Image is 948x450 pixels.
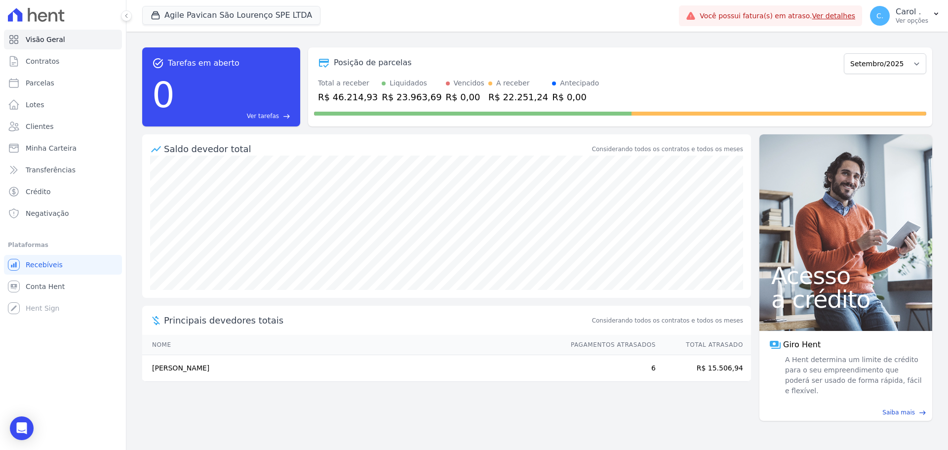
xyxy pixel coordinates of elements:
div: R$ 0,00 [446,90,484,104]
button: Agile Pavican São Lourenço SPE LTDA [142,6,320,25]
a: Negativação [4,204,122,223]
span: task_alt [152,57,164,69]
a: Ver tarefas east [179,112,290,121]
a: Crédito [4,182,122,202]
div: Open Intercom Messenger [10,416,34,440]
div: Saldo devedor total [164,142,590,156]
span: Você possui fatura(s) em atraso. [700,11,855,21]
td: 6 [561,355,656,382]
a: Ver detalhes [812,12,855,20]
div: Plataformas [8,239,118,251]
a: Contratos [4,51,122,71]
span: east [283,113,290,120]
span: Recebíveis [26,260,63,270]
a: Saiba mais east [765,408,926,417]
div: R$ 22.251,24 [488,90,548,104]
span: Ver tarefas [247,112,279,121]
span: Principais devedores totais [164,314,590,327]
span: Negativação [26,208,69,218]
div: R$ 23.963,69 [382,90,441,104]
td: [PERSON_NAME] [142,355,561,382]
span: a crédito [771,287,920,311]
a: Clientes [4,117,122,136]
button: C. Carol . Ver opções [862,2,948,30]
span: Parcelas [26,78,54,88]
th: Pagamentos Atrasados [561,335,656,355]
div: 0 [152,69,175,121]
p: Ver opções [896,17,928,25]
span: Conta Hent [26,282,65,291]
span: C. [876,12,883,19]
p: Carol . [896,7,928,17]
span: Transferências [26,165,76,175]
span: Acesso [771,264,920,287]
span: Giro Hent [783,339,821,351]
div: Antecipado [560,78,599,88]
span: Crédito [26,187,51,197]
span: Minha Carteira [26,143,77,153]
th: Total Atrasado [656,335,751,355]
div: A receber [496,78,530,88]
a: Conta Hent [4,277,122,296]
span: east [919,409,926,416]
td: R$ 15.506,94 [656,355,751,382]
div: R$ 0,00 [552,90,599,104]
span: Clientes [26,122,53,131]
span: Tarefas em aberto [168,57,239,69]
span: Contratos [26,56,59,66]
div: R$ 46.214,93 [318,90,378,104]
a: Parcelas [4,73,122,93]
span: Lotes [26,100,44,110]
th: Nome [142,335,561,355]
div: Posição de parcelas [334,57,412,69]
span: Visão Geral [26,35,65,44]
a: Visão Geral [4,30,122,49]
span: Considerando todos os contratos e todos os meses [592,316,743,325]
div: Liquidados [390,78,427,88]
a: Transferências [4,160,122,180]
a: Recebíveis [4,255,122,275]
a: Minha Carteira [4,138,122,158]
div: Considerando todos os contratos e todos os meses [592,145,743,154]
span: A Hent determina um limite de crédito para o seu empreendimento que poderá ser usado de forma ráp... [783,355,922,396]
a: Lotes [4,95,122,115]
div: Total a receber [318,78,378,88]
div: Vencidos [454,78,484,88]
span: Saiba mais [882,408,915,417]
